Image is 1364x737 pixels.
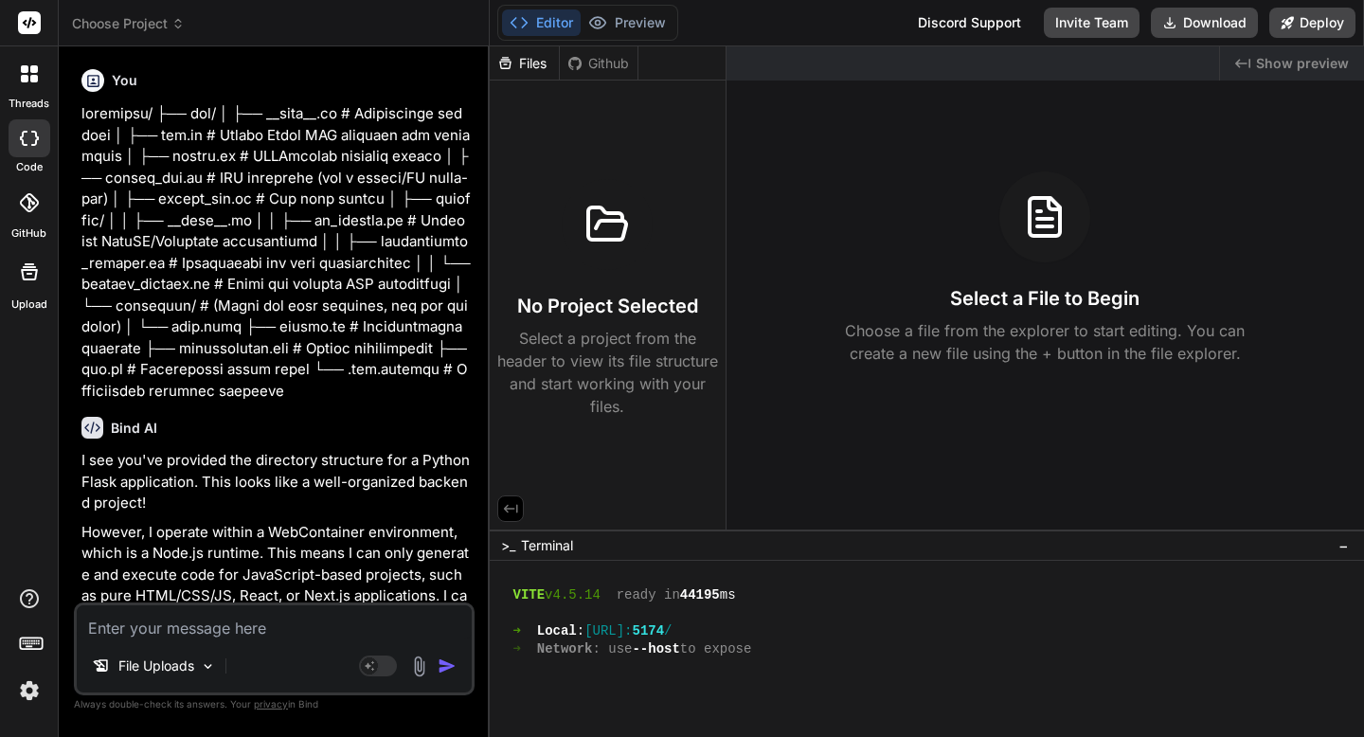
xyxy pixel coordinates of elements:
[81,103,471,402] p: loremipsu/ ├── dol/ │ ├── __sita__.co # Adipiscinge seddoei │ ├── tem.in # Utlabo Etdol MAG aliqu...
[617,586,680,604] span: ready in
[680,640,752,658] span: to expose
[1335,530,1353,561] button: −
[16,159,43,175] label: code
[593,640,633,658] span: : use
[545,586,601,604] span: v4.5.14
[517,293,698,319] h3: No Project Selected
[118,656,194,675] p: File Uploads
[490,54,559,73] div: Files
[906,8,1032,38] div: Discord Support
[1044,8,1140,38] button: Invite Team
[74,695,475,713] p: Always double-check its answers. Your in Bind
[72,14,185,33] span: Choose Project
[1269,8,1355,38] button: Deploy
[112,71,137,90] h6: You
[1338,536,1349,555] span: −
[11,297,47,313] label: Upload
[254,698,288,710] span: privacy
[81,450,471,514] p: I see you've provided the directory structure for a Python Flask application. This looks like a w...
[81,522,471,629] p: However, I operate within a WebContainer environment, which is a Node.js runtime. This means I ca...
[1256,54,1349,73] span: Show preview
[664,622,672,640] span: /
[111,419,157,438] h6: Bind AI
[408,656,430,677] img: attachment
[577,622,584,640] span: :
[501,536,515,555] span: >_
[502,9,581,36] button: Editor
[513,586,546,604] span: VITE
[680,586,720,604] span: 44195
[1151,8,1258,38] button: Download
[13,674,45,707] img: settings
[632,640,679,658] span: --host
[720,586,736,604] span: ms
[950,285,1140,312] h3: Select a File to Begin
[537,622,577,640] span: Local
[521,536,573,555] span: Terminal
[513,622,521,640] span: ➜
[513,640,521,658] span: ➜
[438,656,457,675] img: icon
[537,640,593,658] span: Network
[584,622,632,640] span: [URL]:
[632,622,664,640] span: 5174
[9,96,49,112] label: threads
[200,658,216,674] img: Pick Models
[497,327,718,418] p: Select a project from the header to view its file structure and start working with your files.
[581,9,673,36] button: Preview
[833,319,1257,365] p: Choose a file from the explorer to start editing. You can create a new file using the + button in...
[560,54,637,73] div: Github
[11,225,46,242] label: GitHub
